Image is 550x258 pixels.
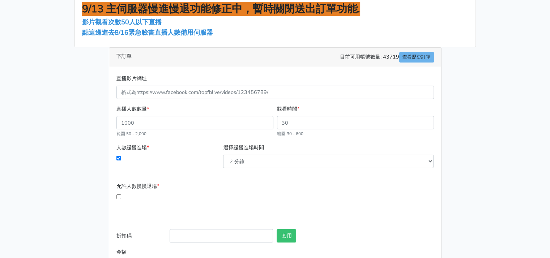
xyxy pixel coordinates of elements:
[116,116,273,129] input: 1000
[116,86,434,99] input: 格式為https://www.facebook.com/topfblive/videos/123456789/
[115,229,168,245] label: 折扣碼
[340,52,434,63] span: 目前可用帳號數量: 43719
[223,143,264,152] label: 選擇緩慢進場時間
[277,229,296,242] button: 套用
[277,116,434,129] input: 30
[121,18,162,26] span: 50人以下直播
[82,2,360,16] span: 9/13 主伺服器慢進慢退功能修正中，暫時關閉送出訂單功能.
[121,18,163,26] a: 50人以下直播
[277,131,303,137] small: 範圍 30 - 600
[116,105,149,113] label: 直播人數數量
[277,105,299,113] label: 觀看時間
[82,28,213,37] a: 點這邊進去8/16緊急臉書直播人數備用伺服器
[116,74,147,83] label: 直播影片網址
[399,52,434,63] a: 查看歷史訂單
[116,131,146,137] small: 範圍 50 - 2,000
[109,48,441,67] div: 下訂單
[82,18,121,26] a: 影片觀看次數
[116,143,149,152] label: 人數緩慢進場
[116,182,159,190] label: 允許人數慢慢退場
